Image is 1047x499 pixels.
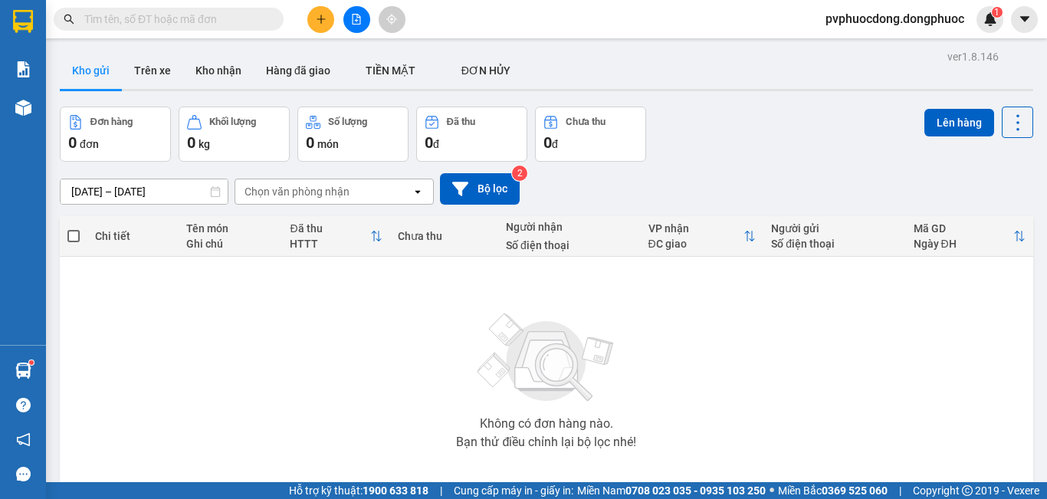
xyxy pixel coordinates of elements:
span: question-circle [16,398,31,412]
div: Số điện thoại [506,239,632,251]
span: aim [386,14,397,25]
button: Lên hàng [924,109,994,136]
button: Số lượng0món [297,107,409,162]
div: Đã thu [290,222,370,235]
button: Đã thu0đ [416,107,527,162]
div: Người gửi [771,222,898,235]
button: file-add [343,6,370,33]
div: Chọn văn phòng nhận [245,184,350,199]
span: search [64,14,74,25]
span: file-add [351,14,362,25]
strong: 0708 023 035 - 0935 103 250 [625,484,766,497]
div: Không có đơn hàng nào. [480,418,613,430]
strong: 0369 525 060 [822,484,888,497]
div: ver 1.8.146 [947,48,999,65]
button: Đơn hàng0đơn [60,107,171,162]
div: Người nhận [506,221,632,233]
input: Select a date range. [61,179,228,204]
span: copyright [962,485,973,496]
span: pvphuocdong.dongphuoc [813,9,976,28]
img: warehouse-icon [15,363,31,379]
button: aim [379,6,405,33]
strong: 1900 633 818 [363,484,428,497]
img: logo-vxr [13,10,33,33]
span: | [899,482,901,499]
div: Khối lượng [209,117,256,127]
input: Tìm tên, số ĐT hoặc mã đơn [84,11,265,28]
sup: 2 [512,166,527,181]
button: plus [307,6,334,33]
div: HTTT [290,238,370,250]
span: Hỗ trợ kỹ thuật: [289,482,428,499]
span: kg [199,138,210,150]
div: ĐC giao [648,238,744,250]
sup: 1 [29,360,34,365]
span: đơn [80,138,99,150]
button: Hàng đã giao [254,52,343,89]
span: notification [16,432,31,447]
sup: 1 [992,7,1003,18]
span: Miền Bắc [778,482,888,499]
button: Khối lượng0kg [179,107,290,162]
div: Chưa thu [566,117,606,127]
div: Ghi chú [186,238,274,250]
div: Ngày ĐH [914,238,1013,250]
span: món [317,138,339,150]
div: Số lượng [328,117,367,127]
span: 0 [425,133,433,152]
span: message [16,467,31,481]
button: Bộ lọc [440,173,520,205]
span: Cung cấp máy in - giấy in: [454,482,573,499]
span: | [440,482,442,499]
button: Kho nhận [183,52,254,89]
span: ĐƠN HỦY [461,64,510,77]
span: 0 [68,133,77,152]
div: Mã GD [914,222,1013,235]
span: đ [552,138,558,150]
img: solution-icon [15,61,31,77]
div: Đơn hàng [90,117,133,127]
span: đ [433,138,439,150]
span: Miền Nam [577,482,766,499]
img: svg+xml;base64,PHN2ZyBjbGFzcz0ibGlzdC1wbHVnX19zdmciIHhtbG5zPSJodHRwOi8vd3d3LnczLm9yZy8yMDAwL3N2Zy... [470,304,623,412]
img: warehouse-icon [15,100,31,116]
button: caret-down [1011,6,1038,33]
div: VP nhận [648,222,744,235]
div: Bạn thử điều chỉnh lại bộ lọc nhé! [456,436,636,448]
button: Kho gửi [60,52,122,89]
img: icon-new-feature [983,12,997,26]
span: plus [316,14,327,25]
div: Đã thu [447,117,475,127]
span: ⚪️ [770,488,774,494]
svg: open [412,185,424,198]
button: Chưa thu0đ [535,107,646,162]
span: 0 [543,133,552,152]
span: caret-down [1018,12,1032,26]
button: Trên xe [122,52,183,89]
span: TIỀN MẶT [366,64,415,77]
th: Toggle SortBy [906,216,1033,257]
div: Tên món [186,222,274,235]
span: 0 [187,133,195,152]
span: 0 [306,133,314,152]
div: Chưa thu [398,230,491,242]
th: Toggle SortBy [282,216,390,257]
th: Toggle SortBy [641,216,764,257]
div: Số điện thoại [771,238,898,250]
span: 1 [994,7,999,18]
div: Chi tiết [95,230,171,242]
